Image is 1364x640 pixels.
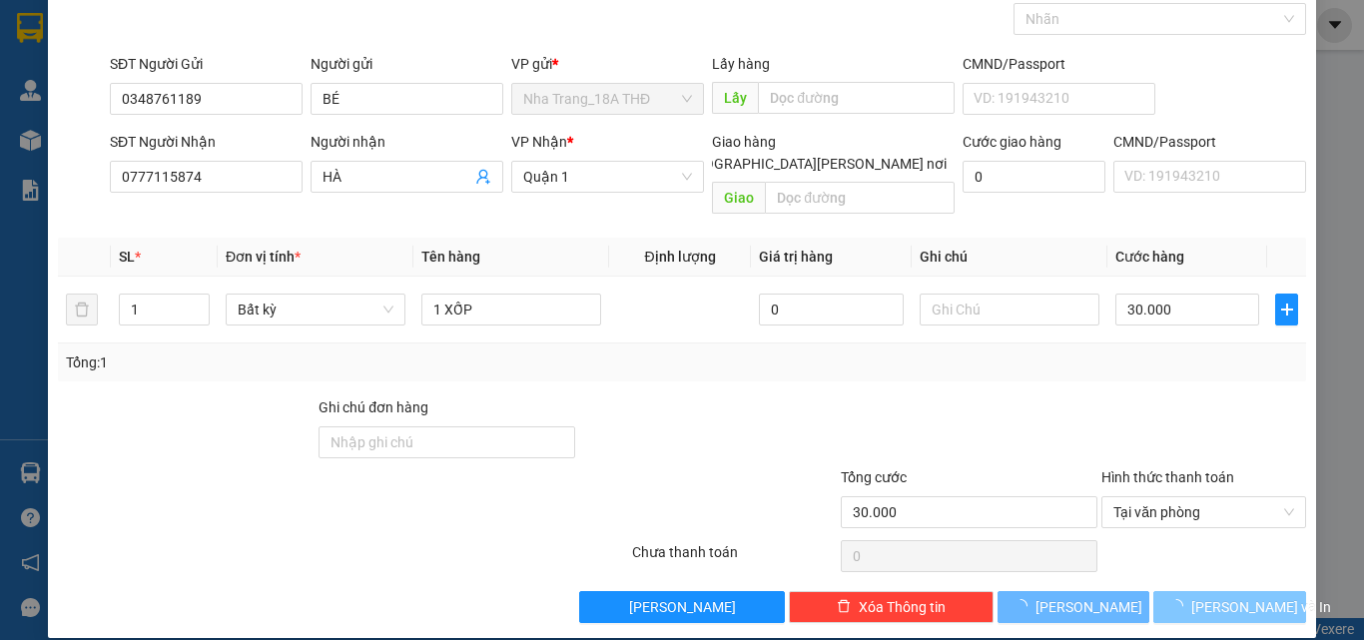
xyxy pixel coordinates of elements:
span: [PERSON_NAME] [1035,596,1142,618]
input: Dọc đường [758,82,955,114]
button: [PERSON_NAME] [998,591,1150,623]
div: CMND/Passport [1113,131,1306,153]
span: Nha Trang_18A THĐ [523,84,692,114]
span: [GEOGRAPHIC_DATA][PERSON_NAME] nơi [674,153,955,175]
span: Xóa Thông tin [859,596,946,618]
span: user-add [475,169,491,185]
div: SĐT Người Nhận [110,131,303,153]
label: Hình thức thanh toán [1101,469,1234,485]
div: Chưa thanh toán [630,541,839,576]
div: CMND/Passport [963,53,1155,75]
label: Cước giao hàng [963,134,1061,150]
div: Tổng: 1 [66,351,528,373]
span: Định lượng [644,249,715,265]
input: Cước giao hàng [963,161,1105,193]
th: Ghi chú [912,238,1107,277]
span: Bất kỳ [238,295,393,324]
div: Người nhận [311,131,503,153]
span: Lấy [712,82,758,114]
input: VD: Bàn, Ghế [421,294,601,325]
span: Giá trị hàng [759,249,833,265]
input: Dọc đường [765,182,955,214]
label: Ghi chú đơn hàng [319,399,428,415]
div: Người gửi [311,53,503,75]
span: Tổng cước [841,469,907,485]
button: deleteXóa Thông tin [789,591,994,623]
span: loading [1014,599,1035,613]
div: VP gửi [511,53,704,75]
span: Giao hàng [712,134,776,150]
span: Cước hàng [1115,249,1184,265]
input: Ghi Chú [920,294,1099,325]
span: Giao [712,182,765,214]
span: Tên hàng [421,249,480,265]
input: Ghi chú đơn hàng [319,426,575,458]
span: loading [1169,599,1191,613]
span: SL [119,249,135,265]
div: SĐT Người Gửi [110,53,303,75]
span: VP Nhận [511,134,567,150]
button: plus [1275,294,1298,325]
span: Đơn vị tính [226,249,301,265]
span: Tại văn phòng [1113,497,1294,527]
button: delete [66,294,98,325]
span: [PERSON_NAME] [629,596,736,618]
span: Quận 1 [523,162,692,192]
input: 0 [759,294,903,325]
span: plus [1276,302,1297,318]
span: [PERSON_NAME] và In [1191,596,1331,618]
button: [PERSON_NAME] [579,591,784,623]
span: Lấy hàng [712,56,770,72]
button: [PERSON_NAME] và In [1153,591,1306,623]
span: delete [837,599,851,615]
